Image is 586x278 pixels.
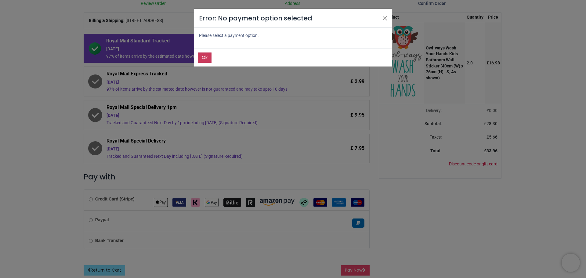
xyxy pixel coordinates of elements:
[194,28,392,44] p: Please select a payment option.
[202,54,208,60] span: Ok
[198,52,212,63] button: Ok
[199,14,315,23] h4: Error: No payment option selected
[380,14,389,23] button: Close
[562,254,580,272] iframe: Brevo live chat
